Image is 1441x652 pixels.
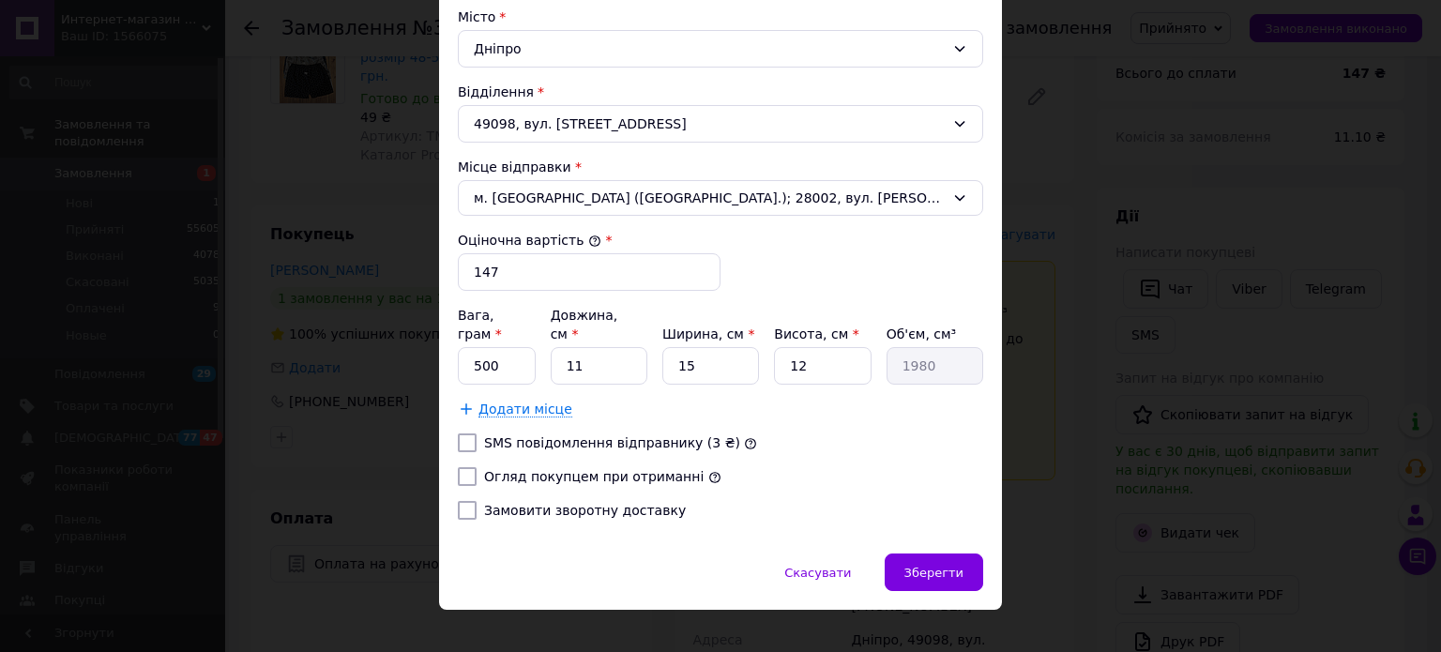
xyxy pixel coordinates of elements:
[662,326,754,341] label: Ширина, см
[458,83,983,101] div: Відділення
[484,469,704,484] label: Огляд покупцем при отриманні
[784,566,851,580] span: Скасувати
[458,158,983,176] div: Місце відправки
[484,435,740,450] label: SMS повідомлення відправнику (3 ₴)
[904,566,963,580] span: Зберегти
[458,30,983,68] div: Дніпро
[474,189,945,207] span: м. [GEOGRAPHIC_DATA] ([GEOGRAPHIC_DATA].); 28002, вул. [PERSON_NAME], 96
[551,308,618,341] label: Довжина, см
[484,503,686,518] label: Замовити зворотну доставку
[458,233,601,248] label: Оціночна вартість
[458,308,502,341] label: Вага, грам
[478,402,572,417] span: Додати місце
[774,326,858,341] label: Висота, см
[887,325,983,343] div: Об'єм, см³
[458,105,983,143] div: 49098, вул. [STREET_ADDRESS]
[458,8,983,26] div: Місто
